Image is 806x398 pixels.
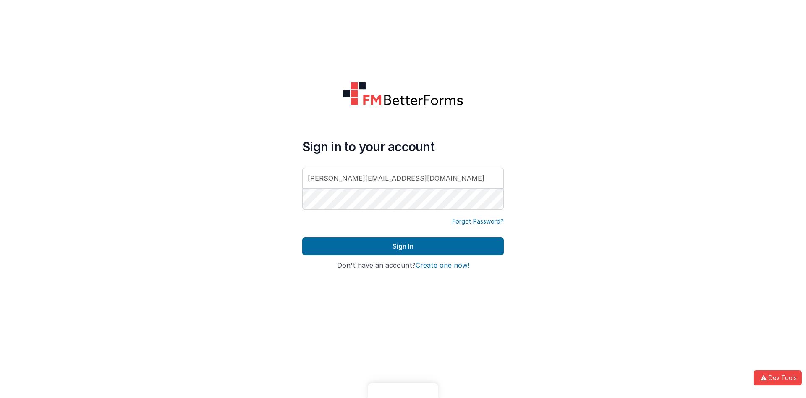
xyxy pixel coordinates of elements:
[302,262,504,269] h4: Don't have an account?
[302,168,504,189] input: Email Address
[416,262,469,269] button: Create one now!
[453,217,504,226] a: Forgot Password?
[754,370,802,385] button: Dev Tools
[302,139,504,154] h4: Sign in to your account
[302,237,504,255] button: Sign In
